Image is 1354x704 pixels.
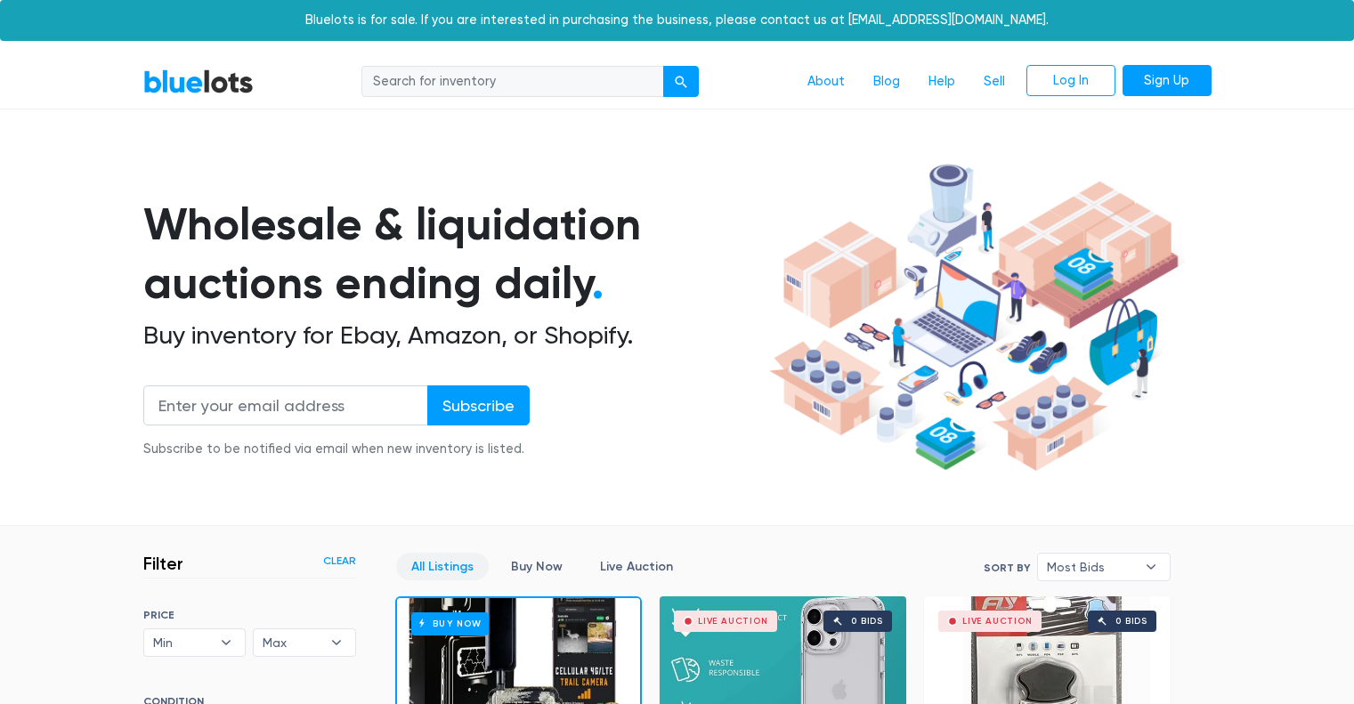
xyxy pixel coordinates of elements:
[698,617,768,626] div: Live Auction
[143,320,763,351] h2: Buy inventory for Ebay, Amazon, or Shopify.
[1132,554,1170,580] b: ▾
[851,617,883,626] div: 0 bids
[143,440,530,459] div: Subscribe to be notified via email when new inventory is listed.
[143,609,356,621] h6: PRICE
[143,195,763,313] h1: Wholesale & liquidation auctions ending daily
[143,553,183,574] h3: Filter
[411,612,489,635] h6: Buy Now
[914,65,969,99] a: Help
[592,256,604,310] span: .
[984,560,1030,576] label: Sort By
[143,69,254,94] a: BlueLots
[1123,65,1212,97] a: Sign Up
[1047,554,1136,580] span: Most Bids
[859,65,914,99] a: Blog
[318,629,355,656] b: ▾
[263,629,321,656] span: Max
[1026,65,1115,97] a: Log In
[496,553,578,580] a: Buy Now
[143,385,428,425] input: Enter your email address
[207,629,245,656] b: ▾
[153,629,212,656] span: Min
[962,617,1033,626] div: Live Auction
[585,553,688,580] a: Live Auction
[323,553,356,569] a: Clear
[361,66,664,98] input: Search for inventory
[427,385,530,425] input: Subscribe
[763,156,1185,480] img: hero-ee84e7d0318cb26816c560f6b4441b76977f77a177738b4e94f68c95b2b83dbb.png
[793,65,859,99] a: About
[1115,617,1147,626] div: 0 bids
[396,553,489,580] a: All Listings
[969,65,1019,99] a: Sell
